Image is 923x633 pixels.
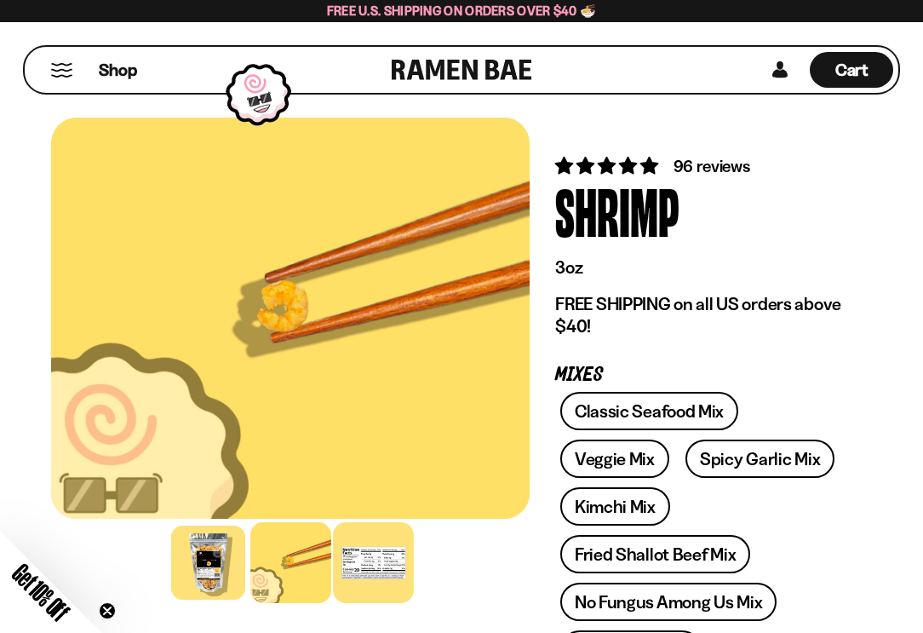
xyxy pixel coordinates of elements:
a: Kimchi Mix [560,487,670,526]
span: Get 10% Off [8,559,74,625]
p: Mixes [555,367,846,383]
a: Fried Shallot Beef Mix [560,535,750,573]
a: Veggie Mix [560,440,669,478]
span: 4.90 stars [555,155,662,176]
a: Cart [810,47,893,93]
a: Shop [99,52,137,88]
p: FREE SHIPPING on all US orders above $40! [555,293,846,338]
p: 3oz [555,256,846,279]
span: 96 reviews [674,156,750,176]
span: Free U.S. Shipping on Orders over $40 🍜 [327,3,597,19]
button: Close teaser [99,602,116,619]
a: No Fungus Among Us Mix [560,583,777,621]
span: Cart [835,60,869,80]
span: Shop [99,59,137,82]
a: Spicy Garlic Mix [685,440,834,478]
a: Classic Seafood Mix [560,392,738,430]
div: Shrimp [555,178,679,242]
button: Mobile Menu Trigger [50,63,73,78]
